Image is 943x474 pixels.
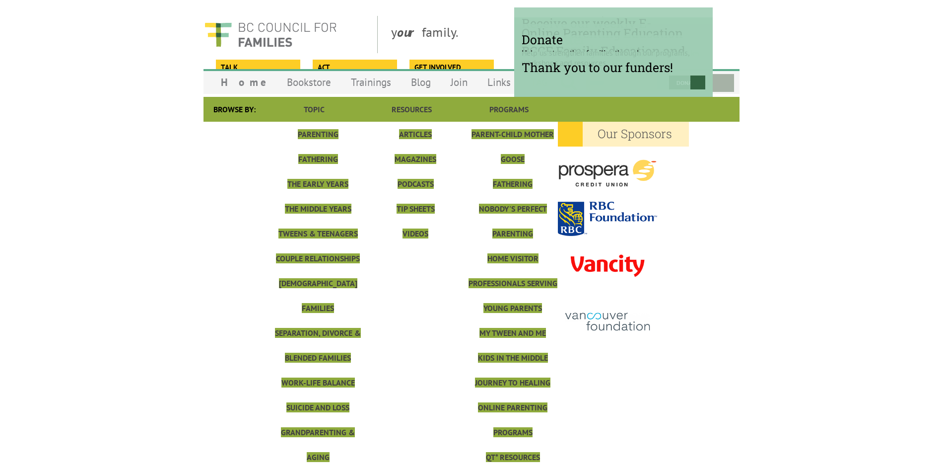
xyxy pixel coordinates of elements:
img: rbc.png [558,202,657,236]
a: [DEMOGRAPHIC_DATA] Families [279,278,357,313]
a: Tip Sheets [397,204,435,214]
a: Parenting [298,129,338,139]
a: Home [211,71,277,94]
img: vancity-3.png [558,238,657,294]
a: Fathering [298,154,338,164]
a: Parent-Child Mother Goose [471,129,554,164]
a: The Early Years [287,179,348,189]
a: Professionals Serving Young Parents [469,278,557,313]
span: Donate [522,31,705,48]
a: Couple Relationships [276,253,360,263]
span: Get Involved [414,62,487,73]
span: Receive our weekly E-Newsletter [522,15,705,48]
a: Nobody's Perfect Parenting [479,204,547,238]
a: Home Visitor [487,253,539,263]
a: Magazines [395,154,436,164]
a: Blog [401,71,441,94]
a: Kids in the Middle [478,353,548,363]
h2: Our Sponsors [558,122,689,147]
a: Get Involved Make change happen [409,60,492,74]
a: My Tween and Me [479,328,546,338]
a: Articles [399,129,432,139]
a: Separation, Divorce & Blended Families [275,328,361,363]
a: Resources [392,104,432,114]
a: Programs [489,104,529,114]
a: Links [477,71,521,94]
a: The Middle Years [285,204,351,214]
a: Work-Life Balance [281,378,355,388]
a: Join [441,71,477,94]
span: Act [318,62,391,73]
a: Grandparenting & Aging [281,427,355,462]
img: vancouver_foundation-2.png [558,296,657,348]
a: Act Take a survey [313,60,396,74]
a: Bookstore [277,71,341,94]
a: Online Parenting Programs [478,402,547,437]
div: y family. [383,16,603,53]
a: Podcasts [398,179,434,189]
img: BC Council for FAMILIES [203,16,337,53]
a: Videos [403,229,428,238]
a: Topic [304,104,325,114]
a: QT* Resources [486,452,540,462]
span: Thank you to our funders! [522,59,705,76]
img: prospera-4.png [558,147,657,200]
a: Trainings [341,71,401,94]
span: Talk [221,62,294,73]
a: Journey to Healing [475,378,550,388]
strong: our [397,24,422,40]
div: Browse By: [203,97,266,122]
a: Fathering [493,179,533,189]
a: Talk Share your story [216,60,299,74]
a: Suicide and Loss [286,402,349,412]
a: Tweens & Teenagers [278,229,358,238]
